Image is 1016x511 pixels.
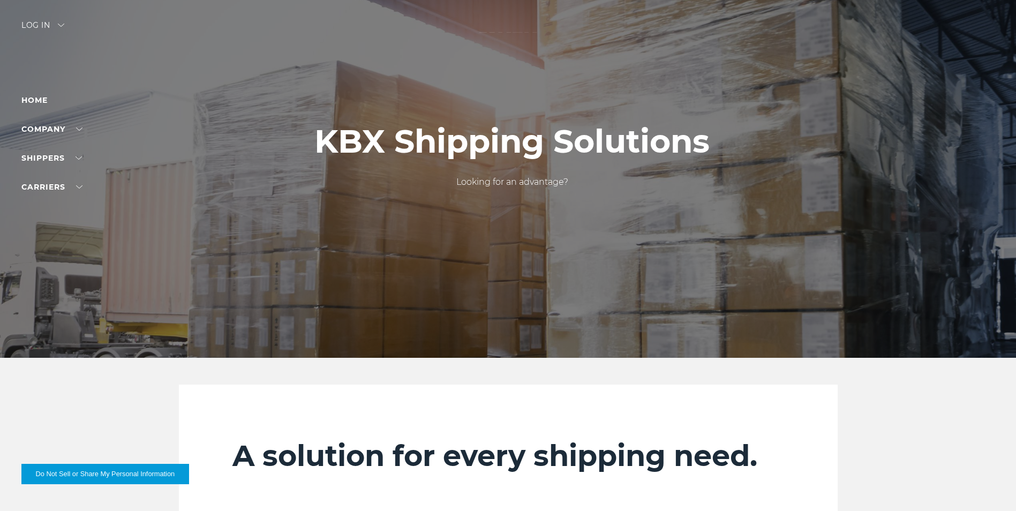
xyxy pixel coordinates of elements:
[21,95,48,105] a: Home
[468,21,548,69] img: kbx logo
[21,21,64,37] div: Log in
[314,176,710,189] p: Looking for an advantage?
[232,438,784,474] h2: A solution for every shipping need.
[21,182,82,192] a: Carriers
[21,464,189,484] button: Do Not Sell or Share My Personal Information
[21,153,82,163] a: SHIPPERS
[58,24,64,27] img: arrow
[21,124,82,134] a: Company
[314,123,710,160] h1: KBX Shipping Solutions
